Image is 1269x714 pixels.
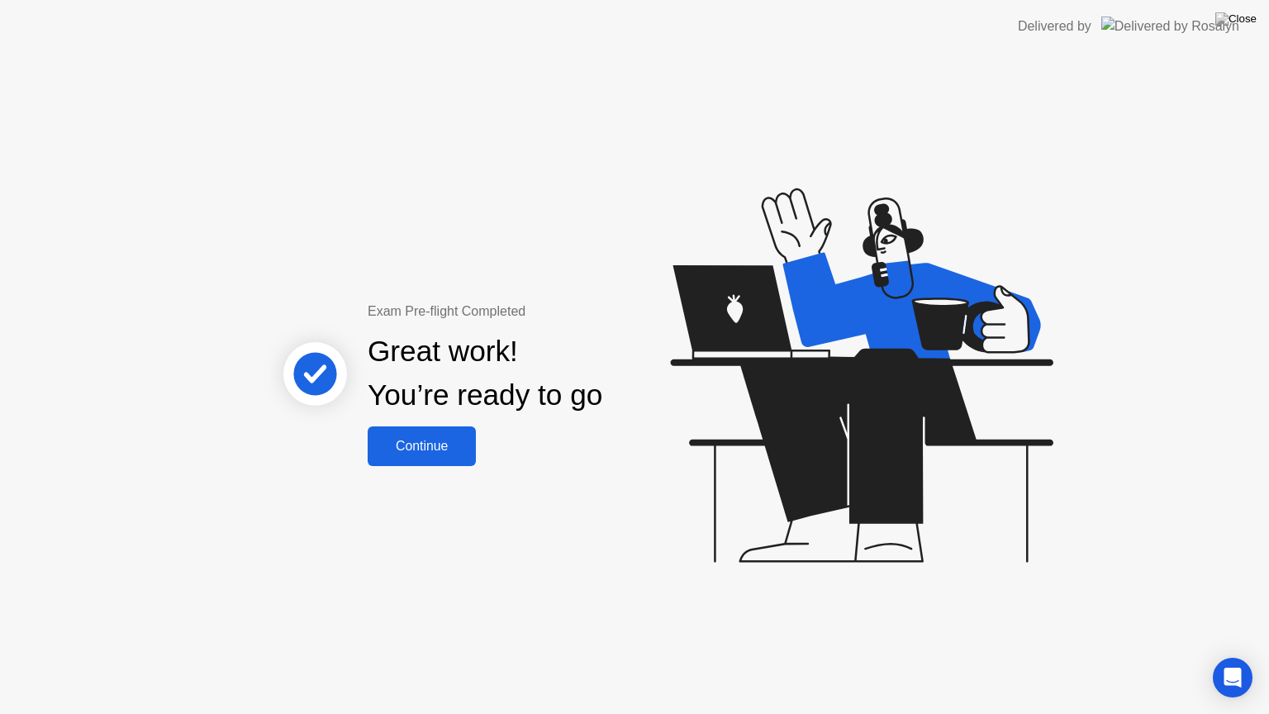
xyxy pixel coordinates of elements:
[368,302,709,321] div: Exam Pre-flight Completed
[1018,17,1091,36] div: Delivered by
[368,330,602,417] div: Great work! You’re ready to go
[1215,12,1257,26] img: Close
[368,426,476,466] button: Continue
[1101,17,1239,36] img: Delivered by Rosalyn
[373,439,471,454] div: Continue
[1213,658,1252,697] div: Open Intercom Messenger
